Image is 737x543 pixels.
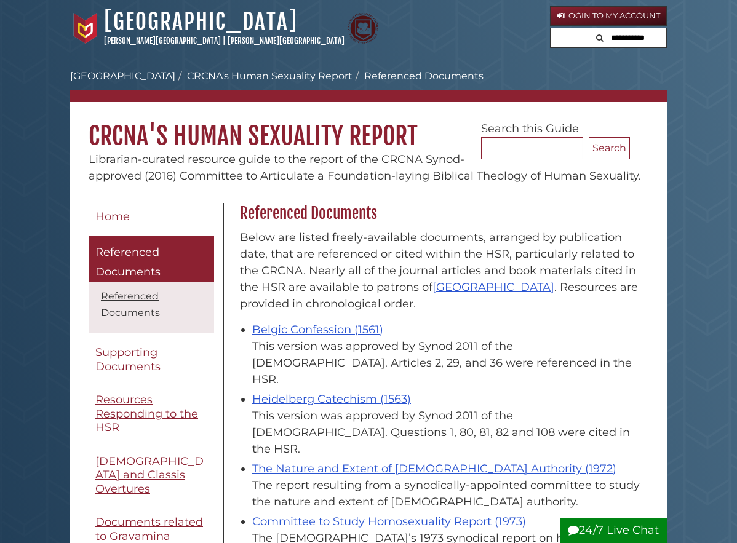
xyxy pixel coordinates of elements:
a: Committee to Study Homosexuality Report (1973) [252,515,526,528]
nav: breadcrumb [70,69,667,102]
a: [GEOGRAPHIC_DATA] [70,70,175,82]
p: Below are listed freely-available documents, arranged by publication date, that are referenced or... [240,229,642,312]
button: Search [589,137,630,159]
a: Resources Responding to the HSR [89,386,214,442]
li: Referenced Documents [353,69,484,84]
span: Home [95,210,130,223]
a: CRCNA's Human Sexuality Report [187,70,353,82]
div: This version was approved by Synod 2011 of the [DEMOGRAPHIC_DATA]. Articles 2, 29, and 36 were re... [252,338,642,388]
div: This version was approved by Synod 2011 of the [DEMOGRAPHIC_DATA]. Questions 1, 80, 81, 82 and 10... [252,408,642,458]
div: The report resulting from a synodically-appointed committee to study the nature and extent of [DE... [252,477,642,510]
i: Search [596,34,604,42]
a: [PERSON_NAME][GEOGRAPHIC_DATA] [104,36,221,46]
h2: Referenced Documents [234,204,648,223]
button: Search [592,28,607,45]
a: Belgic Confession (1561) [252,323,383,336]
a: Supporting Documents [89,339,214,380]
span: Documents related to Gravamina [95,515,203,543]
span: Librarian-curated resource guide to the report of the CRCNA Synod-approved (2016) Committee to Ar... [89,153,641,183]
a: [PERSON_NAME][GEOGRAPHIC_DATA] [228,36,345,46]
a: Referenced Documents [101,290,160,319]
span: Resources Responding to the HSR [95,393,198,434]
h1: CRCNA's Human Sexuality Report [70,102,667,151]
a: [GEOGRAPHIC_DATA] [104,8,298,35]
a: [GEOGRAPHIC_DATA] [432,280,554,294]
a: Home [89,203,214,231]
span: Referenced Documents [95,245,161,279]
button: 24/7 Live Chat [560,518,667,543]
span: [DEMOGRAPHIC_DATA] and Classis Overtures [95,454,204,496]
a: Referenced Documents [89,236,214,282]
span: | [223,36,226,46]
a: [DEMOGRAPHIC_DATA] and Classis Overtures [89,448,214,503]
img: Calvin Theological Seminary [348,13,378,44]
img: Calvin University [70,13,101,44]
span: Supporting Documents [95,346,161,373]
a: Login to My Account [550,6,667,26]
a: Heidelberg Catechism (1563) [252,392,411,406]
a: The Nature and Extent of [DEMOGRAPHIC_DATA] Authority (1972) [252,462,616,475]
